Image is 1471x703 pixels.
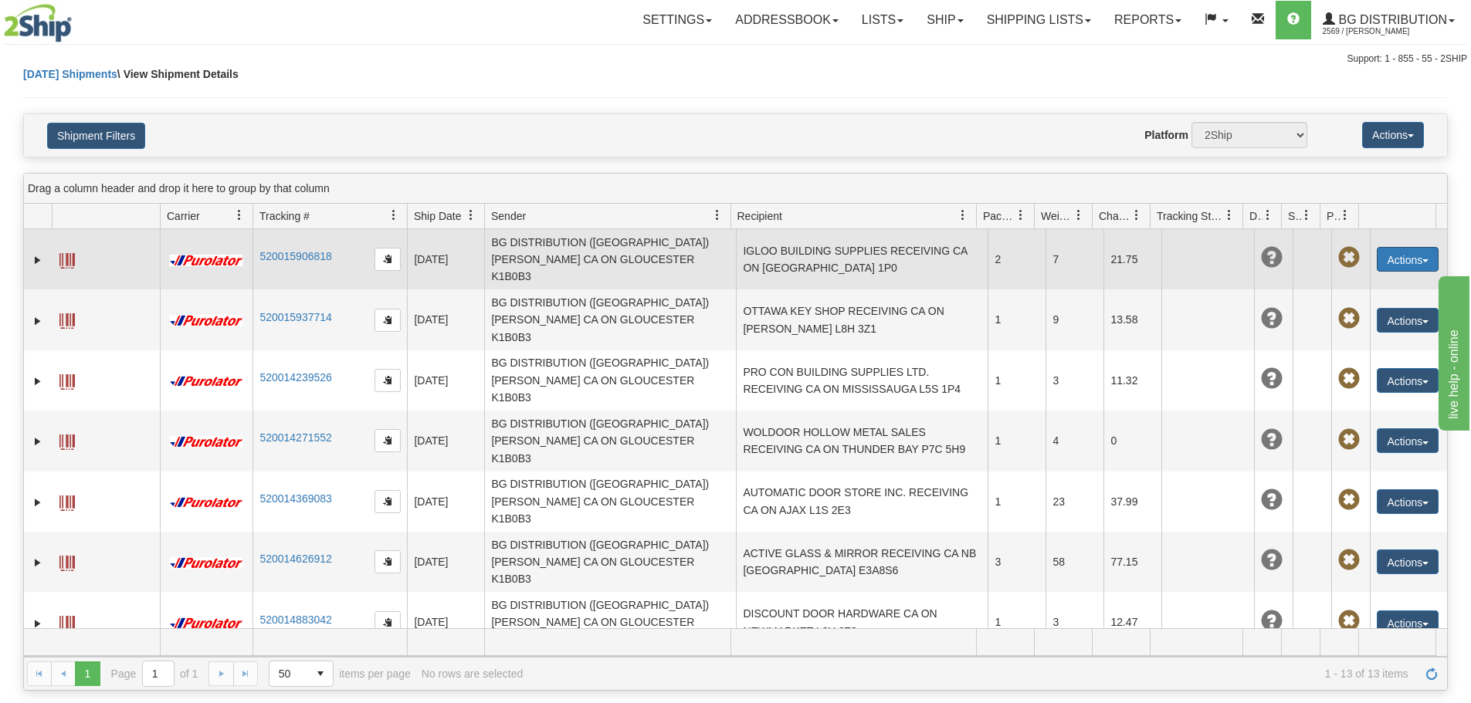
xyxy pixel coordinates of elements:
span: Tracking Status [1157,208,1224,224]
td: 58 [1046,532,1103,592]
a: BG Distribution 2569 / [PERSON_NAME] [1311,1,1466,39]
a: Expand [30,616,46,631]
a: Ship [915,1,974,39]
span: Packages [983,208,1015,224]
a: Label [59,367,75,392]
td: [DATE] [407,532,484,592]
a: Delivery Status filter column settings [1255,202,1281,228]
td: [DATE] [407,592,484,652]
a: Expand [30,495,46,510]
span: Shipment Issues [1288,208,1301,224]
a: Recipient filter column settings [950,202,976,228]
a: Expand [30,313,46,329]
td: 1 [988,289,1046,350]
span: Unknown [1261,549,1283,571]
a: Addressbook [724,1,850,39]
a: 520015937714 [259,311,331,323]
label: Platform [1144,127,1188,143]
a: Shipment Issues filter column settings [1293,202,1320,228]
td: 1 [988,471,1046,532]
span: BG Distribution [1335,13,1447,26]
td: 11.32 [1103,350,1161,411]
div: grid grouping header [24,174,1447,204]
span: 50 [279,666,299,681]
a: Tracking # filter column settings [381,202,407,228]
span: \ View Shipment Details [117,68,239,80]
td: 21.75 [1103,229,1161,289]
div: Support: 1 - 855 - 55 - 2SHIP [4,52,1467,66]
span: items per page [269,661,411,687]
a: 520015906818 [259,250,331,262]
span: Sender [491,208,526,224]
td: 13.58 [1103,289,1161,350]
span: Recipient [737,208,782,224]
img: 11 - Purolator [167,315,246,326]
button: Actions [1377,489,1439,514]
span: Unknown [1261,308,1283,330]
img: 11 - Purolator [167,436,246,448]
a: Reports [1103,1,1193,39]
a: 520014369083 [259,492,331,505]
img: 11 - Purolator [167,617,246,629]
span: Pickup Not Assigned [1338,368,1360,390]
span: Pickup Status [1327,208,1340,224]
a: 520014626912 [259,553,331,565]
button: Actions [1362,122,1424,148]
td: 23 [1046,471,1103,532]
td: BG DISTRIBUTION ([GEOGRAPHIC_DATA]) [PERSON_NAME] CA ON GLOUCESTER K1B0B3 [484,471,736,532]
span: Weight [1041,208,1073,224]
a: Charge filter column settings [1124,202,1150,228]
span: Page sizes drop down [269,661,334,687]
td: [DATE] [407,471,484,532]
a: Expand [30,434,46,449]
span: Pickup Not Assigned [1338,247,1360,269]
span: Pickup Not Assigned [1338,610,1360,632]
td: BG DISTRIBUTION ([GEOGRAPHIC_DATA]) [PERSON_NAME] CA ON GLOUCESTER K1B0B3 [484,289,736,350]
span: Unknown [1261,247,1283,269]
td: 9 [1046,289,1103,350]
span: Unknown [1261,489,1283,511]
a: Label [59,609,75,634]
span: Page of 1 [111,661,198,687]
td: 4 [1046,411,1103,471]
a: Pickup Status filter column settings [1332,202,1358,228]
td: OTTAWA KEY SHOP RECEIVING CA ON [PERSON_NAME] L8H 3Z1 [736,289,988,350]
button: Copy to clipboard [375,248,401,271]
td: 77.15 [1103,532,1161,592]
span: Charge [1099,208,1131,224]
span: Pickup Not Assigned [1338,549,1360,571]
button: Copy to clipboard [375,429,401,452]
a: Expand [30,373,46,389]
button: Shipment Filters [47,123,145,149]
span: Pickup Not Assigned [1338,429,1360,451]
button: Copy to clipboard [375,309,401,332]
a: Tracking Status filter column settings [1216,202,1242,228]
a: [DATE] Shipments [23,68,117,80]
span: 2569 / [PERSON_NAME] [1323,24,1439,39]
span: Unknown [1261,429,1283,451]
a: Expand [30,555,46,570]
td: AUTOMATIC DOOR STORE INC. RECEIVING CA ON AJAX L1S 2E3 [736,471,988,532]
button: Copy to clipboard [375,369,401,392]
td: [DATE] [407,289,484,350]
span: Unknown [1261,368,1283,390]
a: Lists [850,1,915,39]
a: 520014271552 [259,431,331,444]
a: Ship Date filter column settings [458,202,484,228]
td: 0 [1103,411,1161,471]
td: BG DISTRIBUTION ([GEOGRAPHIC_DATA]) [PERSON_NAME] CA ON GLOUCESTER K1B0B3 [484,592,736,652]
a: Sender filter column settings [704,202,730,228]
td: DISCOUNT DOOR HARDWARE CA ON NEWMARKET L3Y 6Z3 [736,592,988,652]
a: Refresh [1419,661,1444,686]
span: Unknown [1261,610,1283,632]
td: [DATE] [407,411,484,471]
span: Ship Date [414,208,461,224]
button: Actions [1377,308,1439,333]
td: 1 [988,350,1046,411]
td: [DATE] [407,350,484,411]
a: Label [59,246,75,271]
button: Actions [1377,610,1439,635]
div: No rows are selected [422,668,524,680]
a: 520014239526 [259,371,331,384]
a: Settings [631,1,724,39]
